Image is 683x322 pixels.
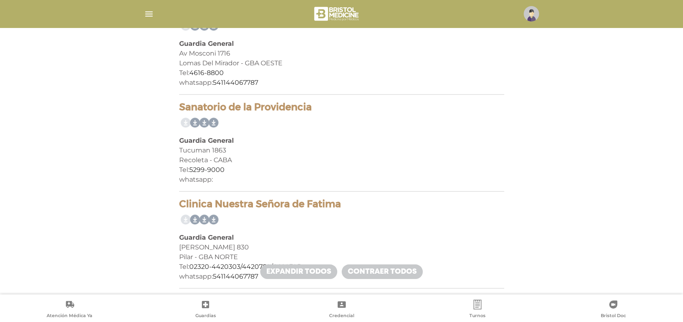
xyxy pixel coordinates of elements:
[213,273,258,280] a: 541144067787
[189,166,225,174] a: 5299-9000
[144,9,154,19] img: Cober_menu-lines-white.svg
[409,300,545,320] a: Turnos
[213,79,258,86] a: 541144067787
[179,155,504,165] div: Recoleta - CABA
[179,101,504,113] h4: Sanatorio de la Providencia
[179,165,504,175] div: Tel:
[329,313,354,320] span: Credencial
[179,198,504,210] h4: Clinica Nuestra Señora de Fatima
[179,252,504,262] div: Pilar - GBA NORTE
[179,262,504,272] div: Tel:
[179,78,504,88] div: whatsapp:
[179,234,234,241] b: Guardia General
[601,313,626,320] span: Bristol Doc
[274,300,409,320] a: Credencial
[189,69,224,77] a: 4616-8800
[47,313,92,320] span: Atención Médica Ya
[179,175,504,185] div: whatsapp:
[546,300,681,320] a: Bristol Doc
[179,40,234,47] b: Guardia General
[469,313,486,320] span: Turnos
[179,146,504,155] div: Tucuman 1863
[179,58,504,68] div: Lomas Del Mirador - GBA OESTE
[342,264,423,279] a: Contraer todos
[189,263,301,270] a: 02320-4420303/4420789/4420395
[195,313,216,320] span: Guardias
[179,68,504,78] div: Tel:
[137,300,273,320] a: Guardias
[2,300,137,320] a: Atención Médica Ya
[179,49,504,58] div: Av Mosconi 1716
[179,243,504,252] div: [PERSON_NAME] 830
[179,137,234,144] b: Guardia General
[524,6,539,21] img: profile-placeholder.svg
[313,4,361,24] img: bristol-medicine-blanco.png
[260,264,337,279] a: Expandir todos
